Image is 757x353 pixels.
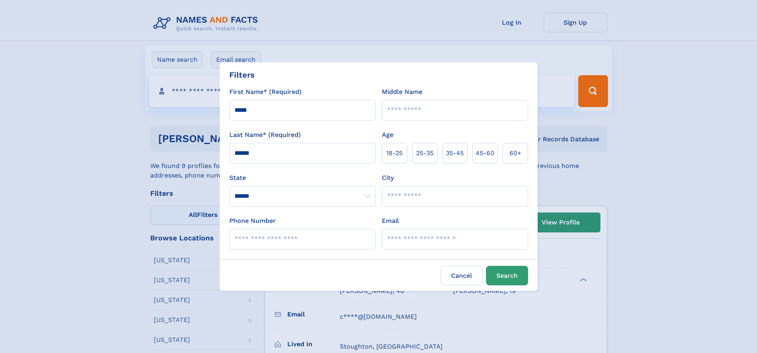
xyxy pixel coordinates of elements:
[486,266,528,285] button: Search
[229,130,301,140] label: Last Name* (Required)
[382,216,399,226] label: Email
[446,148,464,158] span: 35‑45
[382,130,393,140] label: Age
[416,148,434,158] span: 25‑35
[476,148,494,158] span: 45‑60
[382,87,422,97] label: Middle Name
[382,173,394,183] label: City
[229,87,302,97] label: First Name* (Required)
[441,266,483,285] label: Cancel
[229,69,255,81] div: Filters
[229,173,376,183] label: State
[386,148,403,158] span: 18‑25
[509,148,521,158] span: 60+
[229,216,276,226] label: Phone Number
